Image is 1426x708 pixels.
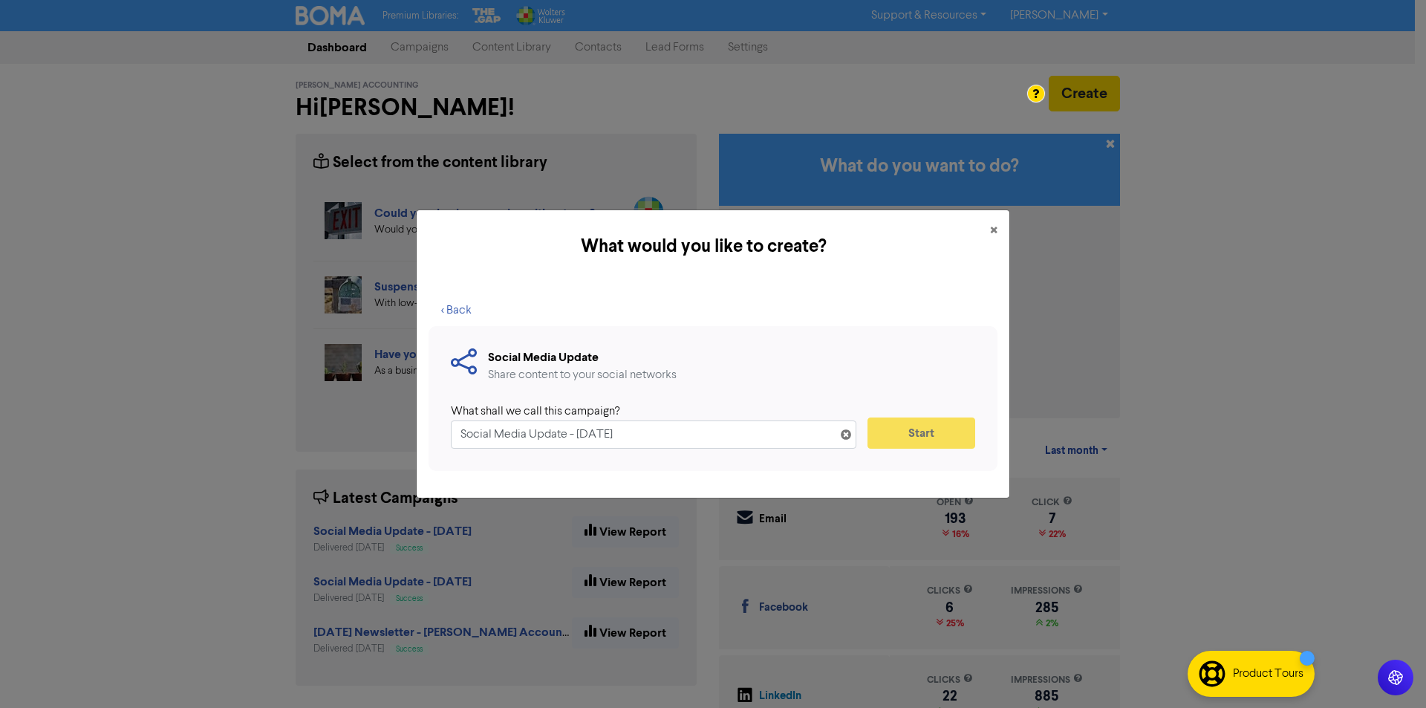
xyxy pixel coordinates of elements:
iframe: Chat Widget [1352,637,1426,708]
button: < Back [429,295,484,326]
button: Start [867,418,975,449]
span: × [990,220,997,242]
div: Social Media Update [488,348,677,366]
div: Share content to your social networks [488,366,677,384]
button: Close [978,210,1009,252]
div: What shall we call this campaign? [451,403,845,420]
h5: What would you like to create? [429,233,978,260]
